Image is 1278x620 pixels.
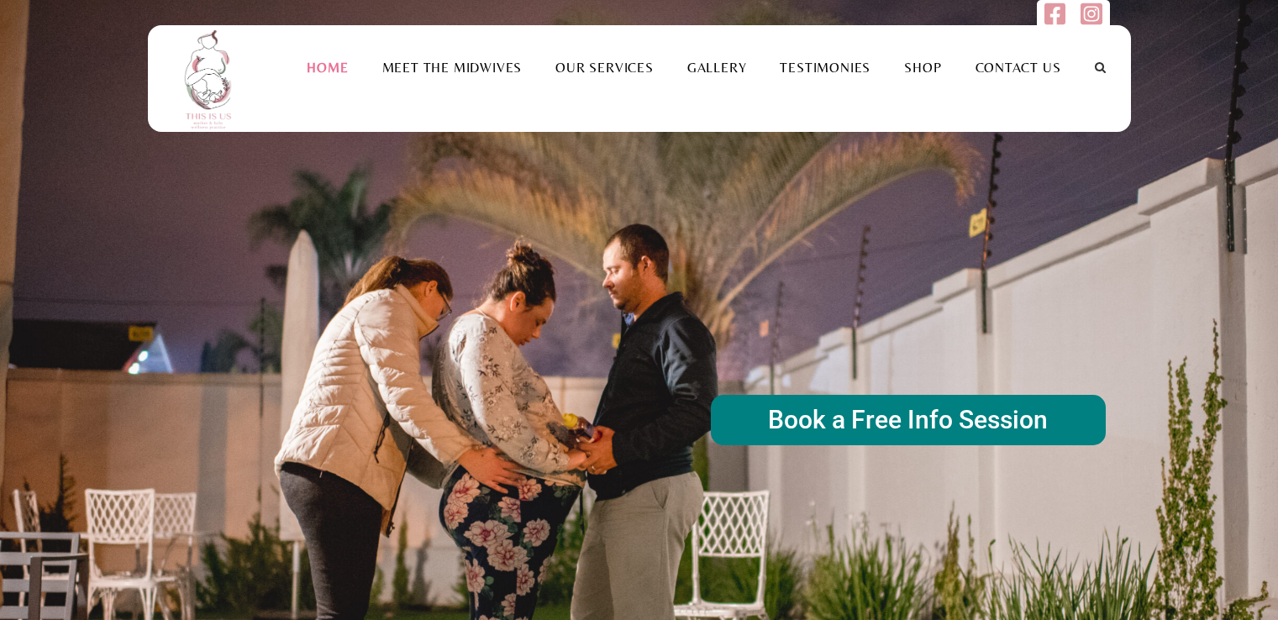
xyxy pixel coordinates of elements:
[366,60,539,76] a: Meet the Midwives
[959,60,1078,76] a: Contact Us
[1081,11,1102,30] a: Follow us on Instagram
[173,25,249,132] img: This is us practice
[1081,2,1102,26] img: instagram-square.svg
[887,60,958,76] a: Shop
[1044,2,1065,26] img: facebook-square.svg
[290,60,365,76] a: Home
[671,60,764,76] a: Gallery
[539,60,671,76] a: Our Services
[763,60,887,76] a: Testimonies
[711,395,1106,445] rs-layer: Book a Free Info Session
